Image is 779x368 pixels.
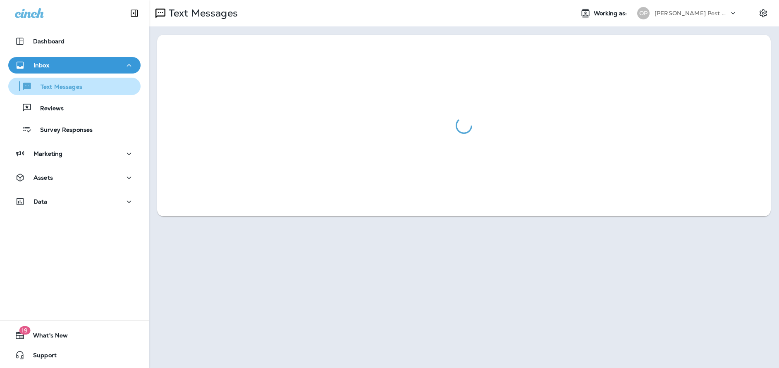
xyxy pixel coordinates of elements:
[756,6,771,21] button: Settings
[165,7,238,19] p: Text Messages
[8,78,141,95] button: Text Messages
[594,10,629,17] span: Working as:
[19,326,30,335] span: 19
[33,174,53,181] p: Assets
[32,126,93,134] p: Survey Responses
[655,10,729,17] p: [PERSON_NAME] Pest Control
[8,99,141,116] button: Reviews
[8,193,141,210] button: Data
[33,62,49,69] p: Inbox
[8,57,141,74] button: Inbox
[8,347,141,363] button: Support
[25,352,57,362] span: Support
[8,33,141,50] button: Dashboard
[33,150,62,157] p: Marketing
[123,5,146,21] button: Collapse Sidebar
[8,121,141,138] button: Survey Responses
[33,38,65,45] p: Dashboard
[32,83,82,91] p: Text Messages
[32,105,64,113] p: Reviews
[33,198,48,205] p: Data
[25,332,68,342] span: What's New
[8,327,141,344] button: 19What's New
[8,169,141,186] button: Assets
[637,7,650,19] div: OP
[8,145,141,162] button: Marketing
